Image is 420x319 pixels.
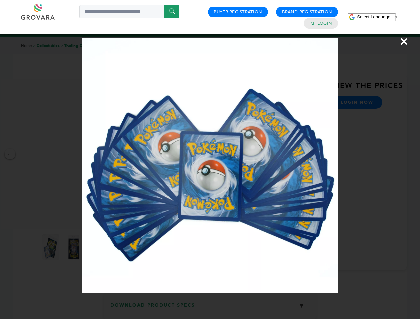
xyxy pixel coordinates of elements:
[214,9,262,15] a: Buyer Registration
[82,38,338,293] img: Image Preview
[357,14,390,19] span: Select Language
[282,9,332,15] a: Brand Registration
[79,5,179,18] input: Search a product or brand...
[394,14,398,19] span: ▼
[399,32,408,51] span: ×
[317,20,332,26] a: Login
[357,14,398,19] a: Select Language​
